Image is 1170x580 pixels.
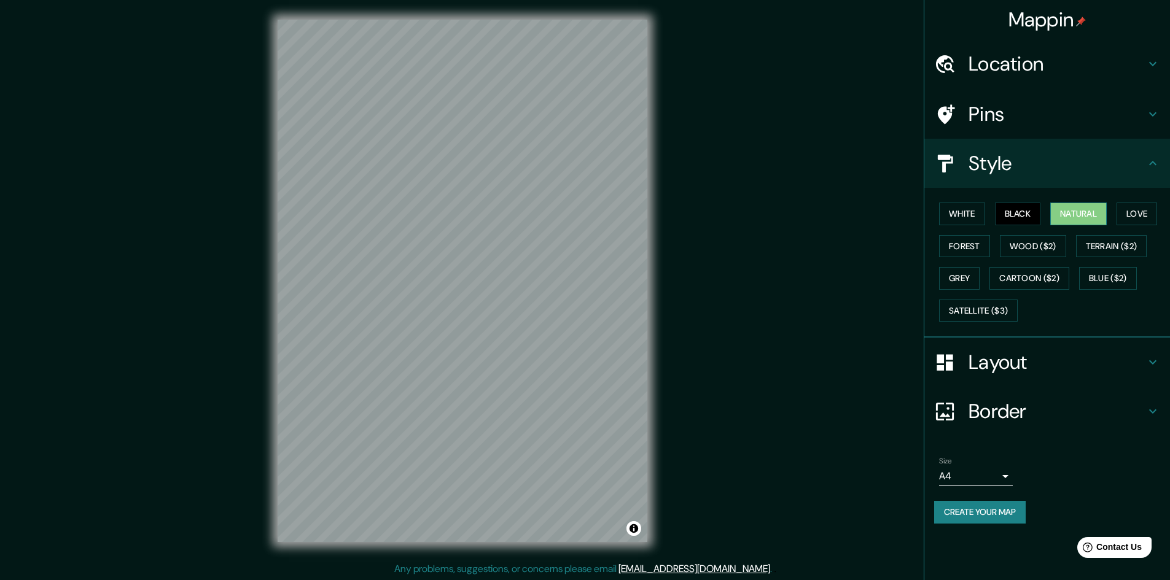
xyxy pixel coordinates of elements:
h4: Style [969,151,1145,176]
div: . [774,562,776,576]
button: Satellite ($3) [939,300,1018,322]
div: A4 [939,466,1013,486]
label: Size [939,456,952,466]
button: Blue ($2) [1079,267,1137,290]
button: Wood ($2) [1000,235,1066,258]
button: Terrain ($2) [1076,235,1147,258]
button: Grey [939,267,980,290]
div: Border [924,387,1170,436]
div: Style [924,139,1170,188]
iframe: Help widget launcher [1061,532,1156,566]
img: pin-icon.png [1076,17,1086,26]
button: Create your map [934,501,1026,524]
button: Toggle attribution [626,521,641,536]
canvas: Map [278,20,647,542]
button: Natural [1050,203,1107,225]
button: Love [1117,203,1157,225]
h4: Location [969,52,1145,76]
a: [EMAIL_ADDRESS][DOMAIN_NAME] [618,562,770,575]
p: Any problems, suggestions, or concerns please email . [394,562,772,576]
button: Forest [939,235,990,258]
div: Pins [924,90,1170,139]
div: Location [924,39,1170,88]
button: Cartoon ($2) [989,267,1069,290]
h4: Border [969,399,1145,423]
button: White [939,203,985,225]
h4: Layout [969,350,1145,374]
h4: Mappin [1008,7,1086,32]
div: . [772,562,774,576]
button: Black [995,203,1041,225]
div: Layout [924,338,1170,387]
h4: Pins [969,102,1145,126]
